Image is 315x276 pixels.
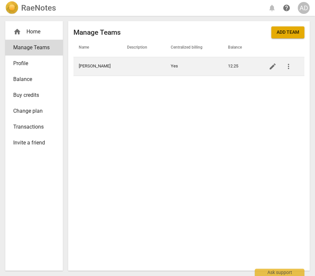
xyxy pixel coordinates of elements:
[13,139,50,147] span: Invite a friend
[13,123,50,131] span: Transactions
[285,62,292,70] span: more_vert
[171,45,210,50] span: Centralized billing
[298,2,310,14] button: AD
[13,59,50,67] span: Profile
[13,44,50,52] span: Manage Teams
[73,57,121,76] td: [PERSON_NAME]
[269,62,277,70] span: edit
[5,71,63,87] a: Balance
[223,57,259,76] td: 12.25
[5,1,19,15] img: Logo
[73,28,121,37] h2: Manage Teams
[5,103,63,119] a: Change plan
[281,2,292,14] a: Help
[5,1,56,15] a: LogoRaeNotes
[5,40,63,56] a: Manage Teams
[13,28,50,36] div: Home
[13,107,50,115] span: Change plan
[271,26,304,38] button: Add team
[21,3,56,13] h2: RaeNotes
[5,56,63,71] a: Profile
[79,45,97,50] span: Name
[5,135,63,151] a: Invite a friend
[228,45,250,50] span: Balance
[165,57,222,76] td: Yes
[5,24,63,40] div: Home
[255,269,304,276] div: Ask support
[13,91,50,99] span: Buy credits
[283,4,291,12] span: help
[5,87,63,103] a: Buy credits
[127,45,155,50] span: Description
[5,119,63,135] a: Transactions
[277,29,299,36] span: Add team
[13,75,50,83] span: Balance
[13,28,21,36] span: home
